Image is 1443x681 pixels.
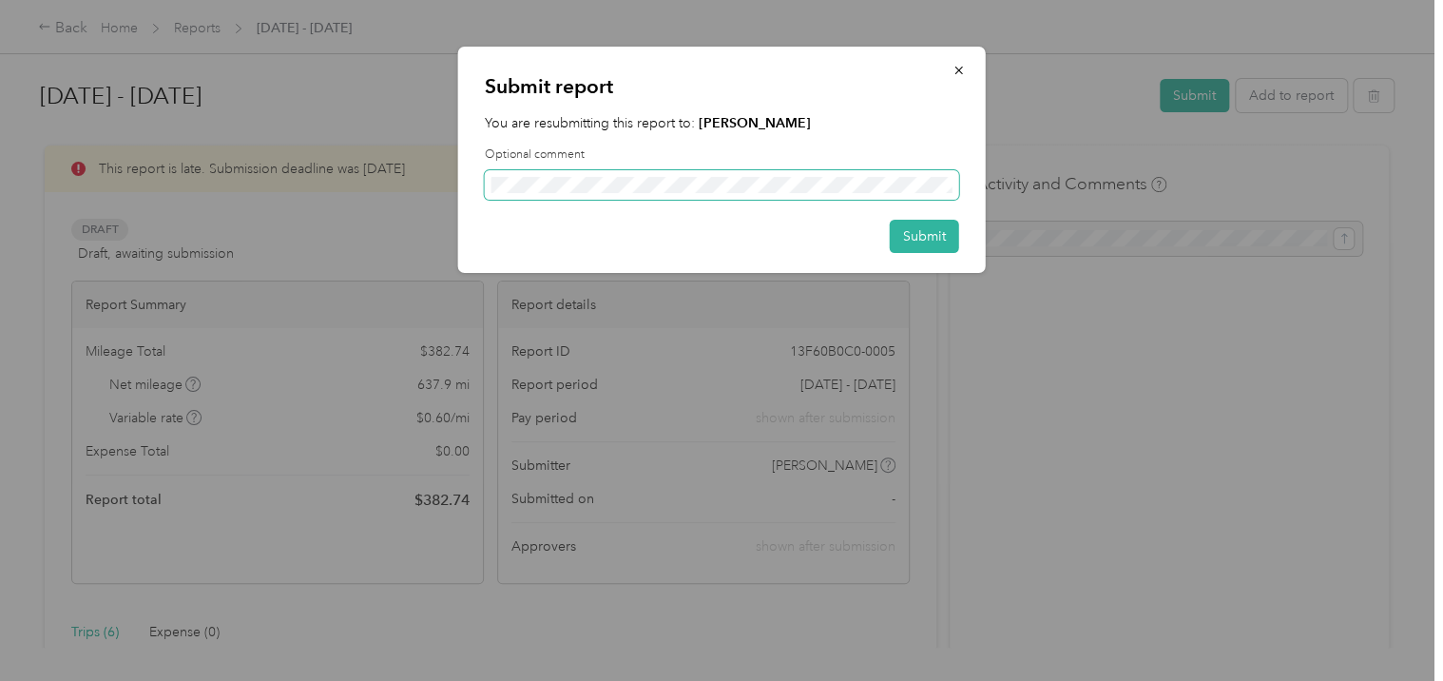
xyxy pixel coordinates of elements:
p: Submit report [485,73,959,100]
label: Optional comment [485,146,959,164]
iframe: Everlance-gr Chat Button Frame [1337,574,1443,681]
strong: [PERSON_NAME] [699,115,811,131]
button: Submit [890,220,959,253]
p: You are resubmitting this report to: [485,113,959,133]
